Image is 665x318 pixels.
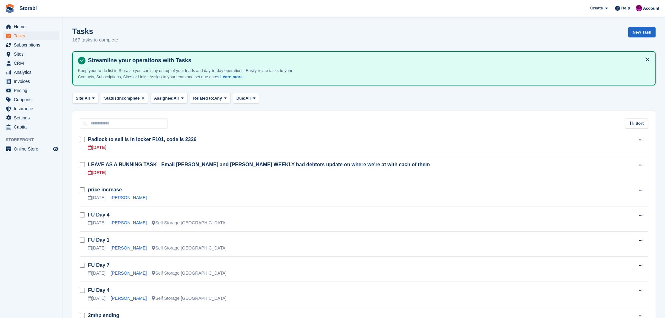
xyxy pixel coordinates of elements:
[3,68,59,77] a: menu
[14,41,52,49] span: Subscriptions
[111,195,147,200] a: [PERSON_NAME]
[214,95,222,101] span: Any
[628,27,656,37] a: New Task
[233,93,259,103] button: Due: All
[14,95,52,104] span: Coupons
[5,4,14,13] img: stora-icon-8386f47178a22dfd0bd8f6a31ec36ba5ce8667c1dd55bd0f319d3a0aa187defe.svg
[111,296,147,301] a: [PERSON_NAME]
[88,137,196,142] a: Padlock to sell is in locker F101, code is 2326
[590,5,603,11] span: Create
[88,313,119,318] a: 2mhp ending
[104,95,118,101] span: Status:
[88,220,106,226] div: [DATE]
[88,237,109,243] a: FU Day 1
[88,144,106,151] div: [DATE]
[14,104,52,113] span: Insurance
[88,187,122,192] a: price increase
[52,145,59,153] a: Preview store
[72,36,118,44] p: 167 tasks to complete
[72,27,118,36] h1: Tasks
[14,68,52,77] span: Analytics
[17,3,39,14] a: Storabl
[88,262,109,268] a: FU Day 7
[14,77,52,86] span: Invoices
[3,123,59,131] a: menu
[3,145,59,153] a: menu
[14,31,52,40] span: Tasks
[111,245,147,250] a: [PERSON_NAME]
[78,68,298,80] p: Keep your to-do list in Stora so you can stay on top of your leads and day-to-day operations. Eas...
[151,93,187,103] button: Assignee: All
[3,41,59,49] a: menu
[85,57,650,64] h4: Streamline your operations with Tasks
[152,245,227,251] div: Self Storage [GEOGRAPHIC_DATA]
[173,95,179,101] span: All
[245,95,251,101] span: All
[643,5,659,12] span: Account
[88,270,106,277] div: [DATE]
[111,271,147,276] a: [PERSON_NAME]
[85,95,90,101] span: All
[220,74,243,79] a: Learn more
[152,220,227,226] div: Self Storage [GEOGRAPHIC_DATA]
[3,31,59,40] a: menu
[621,5,630,11] span: Help
[88,295,106,302] div: [DATE]
[152,270,227,277] div: Self Storage [GEOGRAPHIC_DATA]
[3,50,59,58] a: menu
[6,137,63,143] span: Storefront
[635,120,644,127] span: Sort
[14,145,52,153] span: Online Store
[14,50,52,58] span: Sites
[72,93,98,103] button: Site: All
[101,93,148,103] button: Status: Incomplete
[88,245,106,251] div: [DATE]
[88,288,109,293] a: FU Day 4
[3,113,59,122] a: menu
[76,95,85,101] span: Site:
[88,162,430,167] a: LEAVE AS A RUNNING TASK - Email [PERSON_NAME] and [PERSON_NAME] WEEKLY bad debtors update on wher...
[152,295,227,302] div: Self Storage [GEOGRAPHIC_DATA]
[193,95,214,101] span: Related to:
[88,169,106,176] div: [DATE]
[88,212,109,217] a: FU Day 4
[118,95,140,101] span: Incomplete
[3,77,59,86] a: menu
[14,22,52,31] span: Home
[111,220,147,225] a: [PERSON_NAME]
[236,95,245,101] span: Due:
[3,59,59,68] a: menu
[14,86,52,95] span: Pricing
[3,95,59,104] a: menu
[3,22,59,31] a: menu
[3,86,59,95] a: menu
[636,5,642,11] img: Helen Morton
[88,195,106,201] div: [DATE]
[190,93,230,103] button: Related to: Any
[14,123,52,131] span: Capital
[14,113,52,122] span: Settings
[154,95,173,101] span: Assignee:
[14,59,52,68] span: CRM
[3,104,59,113] a: menu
